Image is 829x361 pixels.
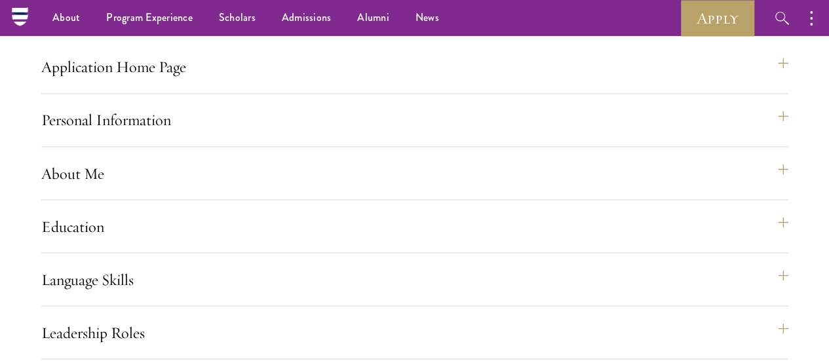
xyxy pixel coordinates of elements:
[41,316,788,348] button: Leadership Roles
[41,157,788,189] button: About Me
[41,210,788,242] button: Education
[41,263,788,295] button: Language Skills
[41,51,788,83] button: Application Home Page
[41,104,788,136] button: Personal Information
